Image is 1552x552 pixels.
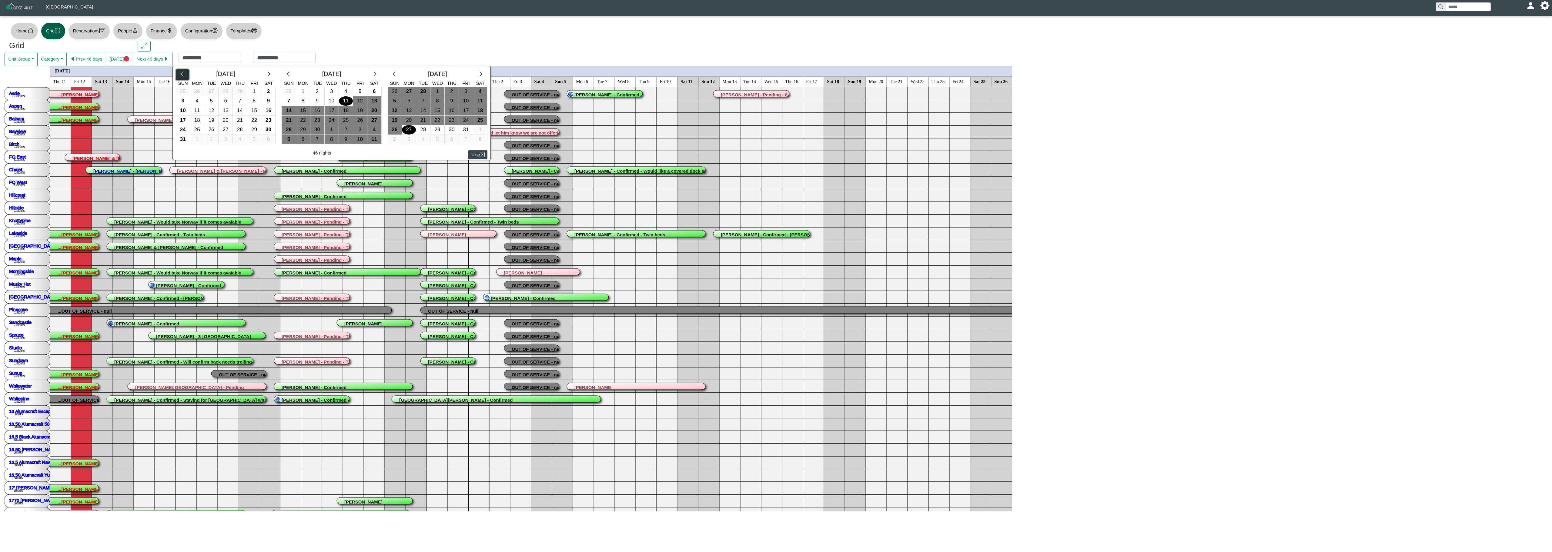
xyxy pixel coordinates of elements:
[219,125,233,135] button: 27
[325,106,339,115] div: 17
[247,106,261,116] button: 15
[430,96,445,106] button: 8
[310,135,325,145] button: 7
[190,125,204,135] div: 25
[473,116,487,125] button: 25
[204,106,219,116] button: 12
[356,81,364,86] span: Fri
[388,87,402,97] button: 26
[310,96,324,106] div: 9
[233,87,247,96] div: 29
[325,116,339,125] button: 24
[339,96,353,106] div: 11
[282,87,296,96] div: 29
[353,116,367,125] div: 26
[282,135,296,145] button: 5
[432,81,443,86] span: Wed
[459,116,473,125] div: 24
[176,96,190,106] button: 3
[261,116,276,125] button: 23
[296,116,310,125] button: 22
[388,87,402,96] div: 26
[430,106,445,116] button: 15
[296,135,310,145] button: 6
[190,87,204,97] button: 26
[219,125,232,135] div: 27
[310,125,325,135] button: 30
[445,106,459,116] button: 16
[473,96,487,106] button: 11
[341,81,351,86] span: Thu
[473,135,487,145] button: 8
[282,116,296,125] div: 21
[476,81,485,86] span: Sat
[282,69,295,80] button: chevron left
[233,116,247,125] button: 21
[204,106,218,115] div: 12
[339,125,353,135] button: 2
[391,71,397,77] svg: chevron left
[388,135,402,144] div: 2
[416,116,430,125] div: 21
[176,135,190,145] button: 31
[204,135,218,144] div: 2
[282,106,296,116] button: 14
[388,106,402,116] button: 12
[190,96,204,106] div: 4
[261,106,275,115] div: 16
[190,135,204,145] button: 1
[416,106,430,115] div: 14
[416,87,430,97] button: 28
[430,116,444,125] div: 22
[295,69,369,80] div: [DATE]
[325,96,339,106] button: 10
[416,106,430,116] button: 14
[266,71,272,77] svg: chevron right
[325,125,339,135] div: 1
[367,116,381,125] div: 27
[219,96,232,106] div: 6
[204,96,219,106] button: 5
[282,87,296,97] button: 29
[353,87,367,96] div: 5
[325,135,339,145] button: 8
[190,106,204,116] button: 11
[367,96,382,106] button: 13
[204,125,218,135] div: 26
[367,106,381,115] div: 20
[445,125,459,135] div: 30
[416,135,430,144] div: 4
[388,116,402,125] div: 19
[445,87,459,97] button: 2
[459,135,473,145] button: 7
[296,87,310,96] div: 1
[310,125,324,135] div: 30
[220,81,231,86] span: Wed
[430,116,445,125] button: 22
[478,71,484,77] svg: chevron right
[190,116,204,125] div: 18
[219,116,232,125] div: 20
[282,96,296,106] div: 7
[402,96,416,106] button: 6
[310,87,324,96] div: 2
[192,81,202,86] span: Mon
[353,106,367,115] div: 19
[282,116,296,125] button: 21
[473,106,487,116] button: 18
[416,125,430,135] button: 28
[367,135,381,144] div: 11
[430,106,444,115] div: 15
[261,135,275,144] div: 6
[204,116,219,125] button: 19
[296,96,310,106] button: 8
[296,125,310,135] div: 29
[388,96,402,106] div: 5
[430,96,444,106] div: 8
[204,87,219,97] button: 27
[459,96,473,106] div: 10
[282,125,296,135] div: 28
[261,106,276,116] button: 16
